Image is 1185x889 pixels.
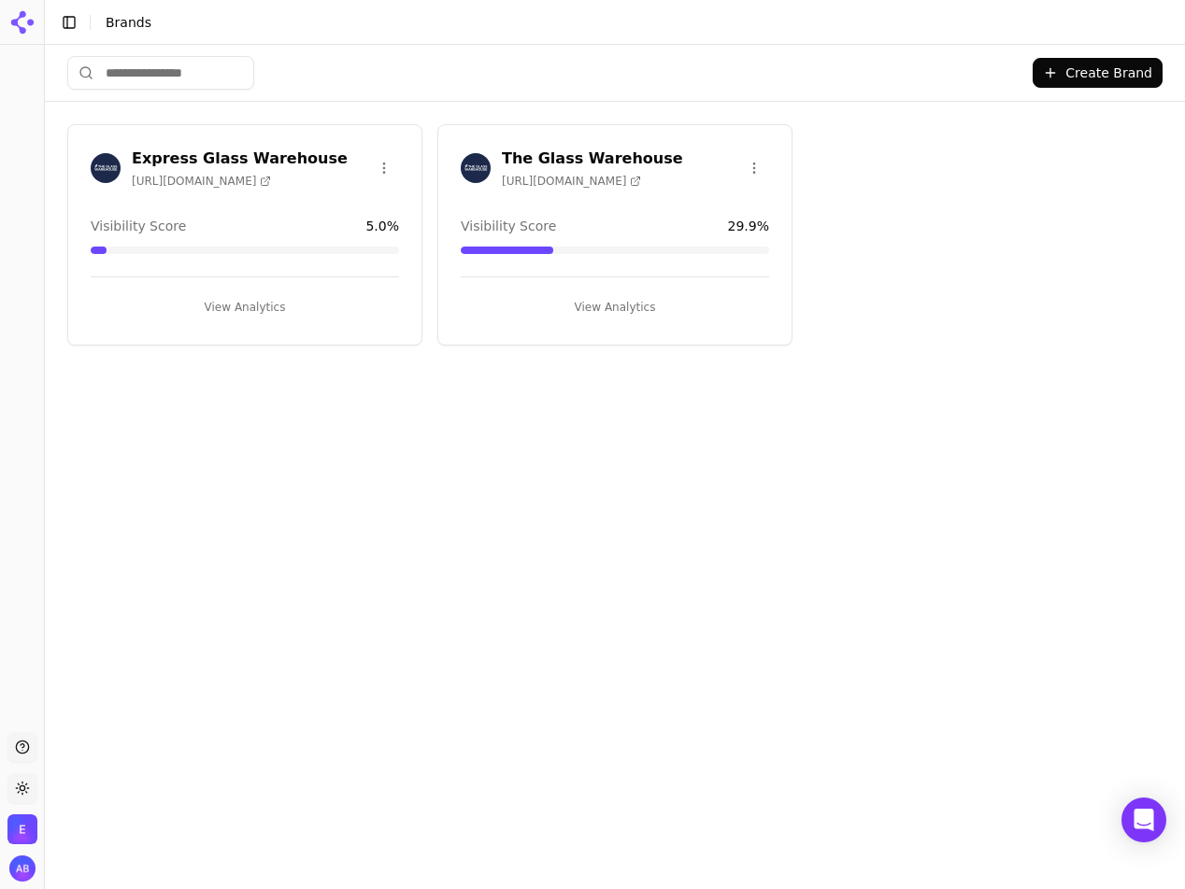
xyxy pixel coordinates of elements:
img: Express Toughening Ltd [7,814,37,844]
button: View Analytics [461,292,769,322]
img: tab_keywords_by_traffic_grey.svg [186,108,201,123]
div: Domain: [URL] [49,49,133,63]
h3: The Glass Warehouse [502,148,683,170]
img: The Glass Warehouse [461,153,491,183]
div: Domain Overview [71,110,167,122]
img: Adam Blundell [9,855,36,882]
button: Create Brand [1033,58,1163,88]
h3: Express Glass Warehouse [132,148,348,170]
span: [URL][DOMAIN_NAME] [502,174,641,189]
button: Open organization switcher [7,814,37,844]
div: v 4.0.25 [52,30,92,45]
span: [URL][DOMAIN_NAME] [132,174,271,189]
span: 5.0 % [365,217,399,235]
span: Brands [106,15,151,30]
div: Keywords by Traffic [207,110,315,122]
img: logo_orange.svg [30,30,45,45]
img: Express Glass Warehouse [91,153,121,183]
img: website_grey.svg [30,49,45,63]
button: View Analytics [91,292,399,322]
span: 29.9 % [728,217,769,235]
button: Open user button [9,855,36,882]
img: tab_domain_overview_orange.svg [50,108,65,123]
span: Visibility Score [91,217,186,235]
nav: breadcrumb [106,13,1133,32]
div: Open Intercom Messenger [1121,797,1166,842]
span: Visibility Score [461,217,556,235]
